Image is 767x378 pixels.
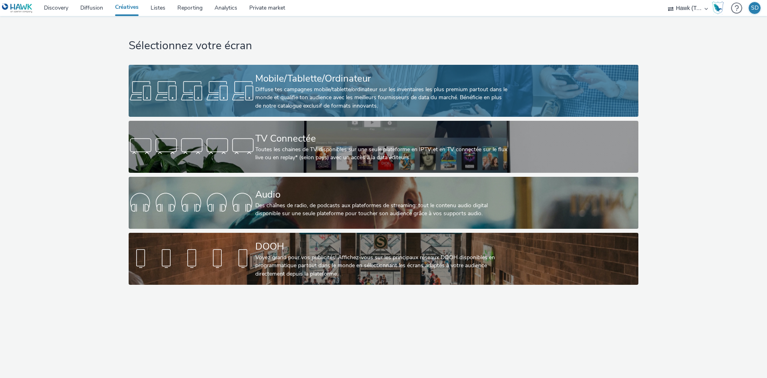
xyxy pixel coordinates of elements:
h1: Sélectionnez votre écran [129,38,638,54]
div: SD [751,2,759,14]
a: DOOHVoyez grand pour vos publicités! Affichez-vous sur les principaux réseaux DOOH disponibles en... [129,233,638,285]
div: TV Connectée [255,132,509,146]
div: Toutes les chaines de TV disponibles sur une seule plateforme en IPTV et en TV connectée sur le f... [255,146,509,162]
a: TV ConnectéeToutes les chaines de TV disponibles sur une seule plateforme en IPTV et en TV connec... [129,121,638,173]
a: AudioDes chaînes de radio, de podcasts aux plateformes de streaming: tout le contenu audio digita... [129,177,638,229]
div: Des chaînes de radio, de podcasts aux plateformes de streaming: tout le contenu audio digital dis... [255,202,509,218]
div: DOOH [255,240,509,254]
div: Audio [255,188,509,202]
div: Mobile/Tablette/Ordinateur [255,72,509,86]
img: undefined Logo [2,3,33,13]
img: Hawk Academy [712,2,724,14]
div: Diffuse tes campagnes mobile/tablette/ordinateur sur les inventaires les plus premium partout dan... [255,86,509,110]
a: Hawk Academy [712,2,727,14]
a: Mobile/Tablette/OrdinateurDiffuse tes campagnes mobile/tablette/ordinateur sur les inventaires le... [129,65,638,117]
div: Voyez grand pour vos publicités! Affichez-vous sur les principaux réseaux DOOH disponibles en pro... [255,254,509,278]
